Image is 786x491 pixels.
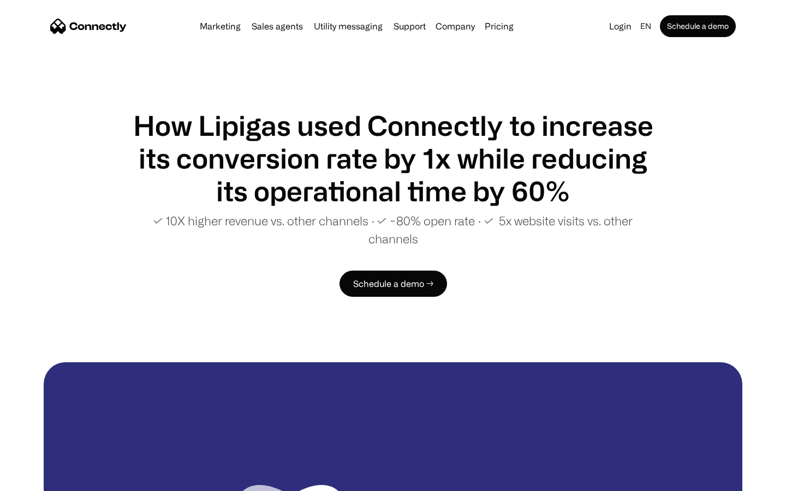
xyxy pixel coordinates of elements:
p: ✓ 10X higher revenue vs. other channels ∙ ✓ ~80% open rate ∙ ✓ 5x website visits vs. other channels [131,212,655,248]
a: Marketing [195,22,245,31]
div: Company [436,19,475,34]
a: Schedule a demo → [340,271,447,297]
aside: Language selected: English [11,471,65,487]
a: Login [605,19,636,34]
ul: Language list [22,472,65,487]
a: Pricing [480,22,518,31]
h1: How Lipigas used Connectly to increase its conversion rate by 1x while reducing its operational t... [131,109,655,207]
div: en [636,19,658,34]
a: Utility messaging [309,22,387,31]
a: home [50,18,127,34]
a: Support [389,22,430,31]
a: Sales agents [247,22,307,31]
a: Schedule a demo [660,15,736,37]
div: en [640,19,651,34]
div: Company [432,19,478,34]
